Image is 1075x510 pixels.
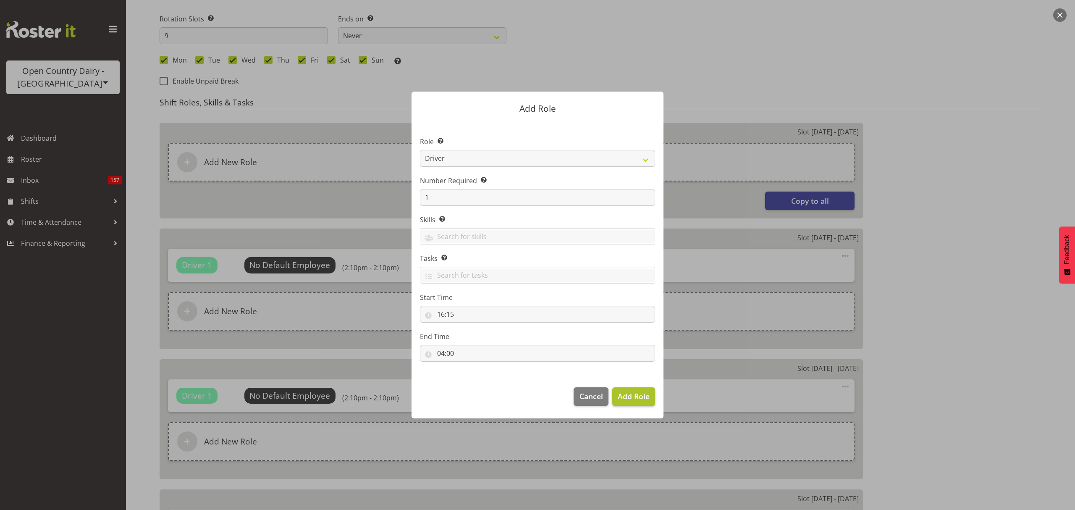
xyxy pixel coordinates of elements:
label: Tasks [420,253,655,263]
input: Click to select... [420,306,655,323]
button: Feedback - Show survey [1059,226,1075,284]
label: End Time [420,331,655,342]
button: Add Role [612,387,655,406]
label: Start Time [420,292,655,302]
span: Feedback [1063,235,1071,264]
label: Skills [420,215,655,225]
span: Cancel [579,391,603,402]
label: Role [420,137,655,147]
button: Cancel [574,387,608,406]
input: Click to select... [420,345,655,362]
span: Add Role [618,391,650,401]
input: Search for skills [420,230,655,243]
p: Add Role [420,104,655,113]
input: Search for tasks [420,269,655,282]
label: Number Required [420,176,655,186]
